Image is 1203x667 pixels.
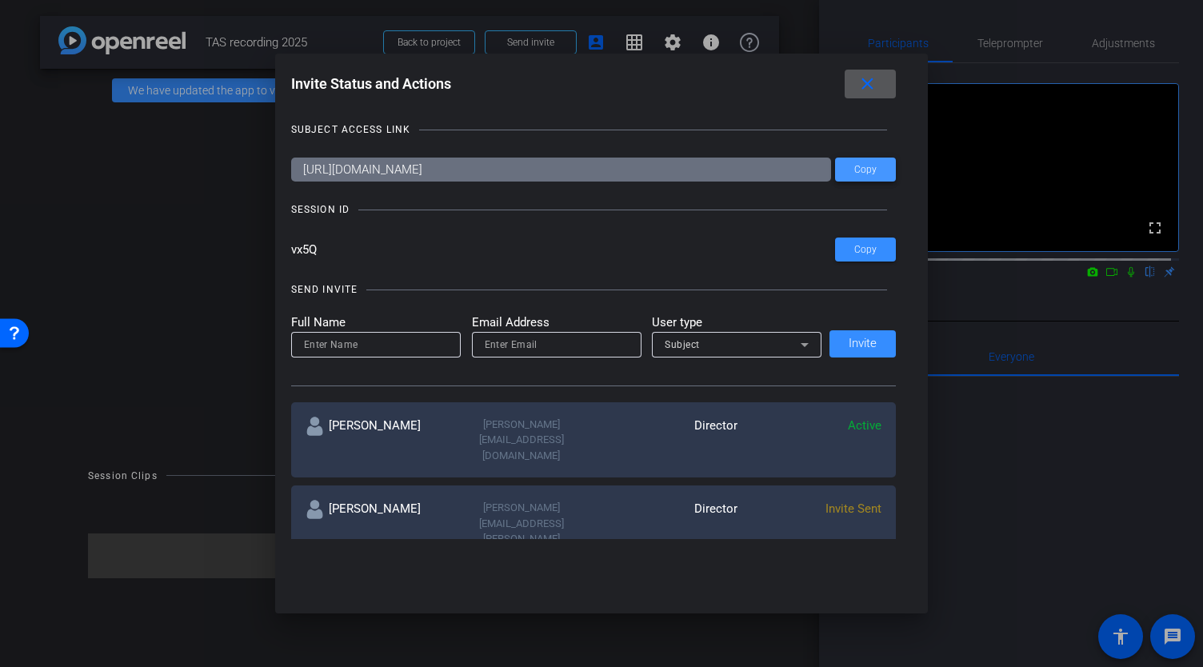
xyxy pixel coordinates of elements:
[835,238,896,262] button: Copy
[594,500,737,562] div: Director
[857,74,877,94] mat-icon: close
[291,202,350,218] div: SESSION ID
[848,418,881,433] span: Active
[291,70,897,98] div: Invite Status and Actions
[665,339,700,350] span: Subject
[291,122,897,138] openreel-title-line: SUBJECT ACCESS LINK
[594,417,737,464] div: Director
[854,164,877,176] span: Copy
[652,314,821,332] mat-label: User type
[306,417,450,464] div: [PERSON_NAME]
[854,244,877,256] span: Copy
[835,158,896,182] button: Copy
[472,314,641,332] mat-label: Email Address
[306,500,450,562] div: [PERSON_NAME]
[291,122,410,138] div: SUBJECT ACCESS LINK
[291,282,358,298] div: SEND INVITE
[450,417,594,464] div: [PERSON_NAME][EMAIL_ADDRESS][DOMAIN_NAME]
[304,335,448,354] input: Enter Name
[825,501,881,516] span: Invite Sent
[485,335,629,354] input: Enter Email
[291,202,897,218] openreel-title-line: SESSION ID
[291,282,897,298] openreel-title-line: SEND INVITE
[291,314,461,332] mat-label: Full Name
[450,500,594,562] div: [PERSON_NAME][EMAIL_ADDRESS][PERSON_NAME][DOMAIN_NAME]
